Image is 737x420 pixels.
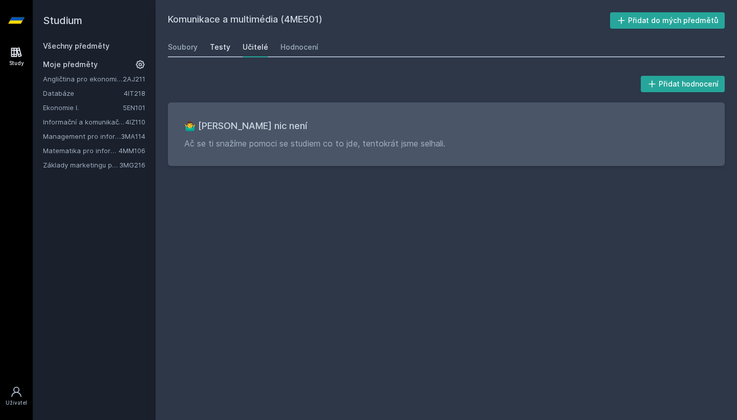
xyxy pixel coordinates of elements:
[119,161,145,169] a: 3MG216
[280,37,318,57] a: Hodnocení
[43,160,119,170] a: Základy marketingu pro informatiky a statistiky
[124,89,145,97] a: 4IT218
[641,76,725,92] button: Přidat hodnocení
[280,42,318,52] div: Hodnocení
[184,119,708,133] h3: 🤷‍♂️ [PERSON_NAME] nic není
[2,381,31,412] a: Uživatel
[123,103,145,112] a: 5EN101
[9,59,24,67] div: Study
[43,102,123,113] a: Ekonomie I.
[43,88,124,98] a: Databáze
[243,37,268,57] a: Učitelé
[610,12,725,29] button: Přidat do mých předmětů
[43,145,119,156] a: Matematika pro informatiky
[43,117,125,127] a: Informační a komunikační technologie
[168,37,198,57] a: Soubory
[43,74,123,84] a: Angličtina pro ekonomická studia 1 (B2/C1)
[125,118,145,126] a: 4IZ110
[6,399,27,407] div: Uživatel
[168,42,198,52] div: Soubory
[43,41,110,50] a: Všechny předměty
[123,75,145,83] a: 2AJ211
[210,42,230,52] div: Testy
[2,41,31,72] a: Study
[119,146,145,155] a: 4MM106
[43,131,121,141] a: Management pro informatiky a statistiky
[243,42,268,52] div: Učitelé
[43,59,98,70] span: Moje předměty
[121,132,145,140] a: 3MA114
[210,37,230,57] a: Testy
[184,137,708,150] p: Ač se ti snažíme pomoci se studiem co to jde, tentokrát jsme selhali.
[168,12,610,29] h2: Komunikace a multimédia (4ME501)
